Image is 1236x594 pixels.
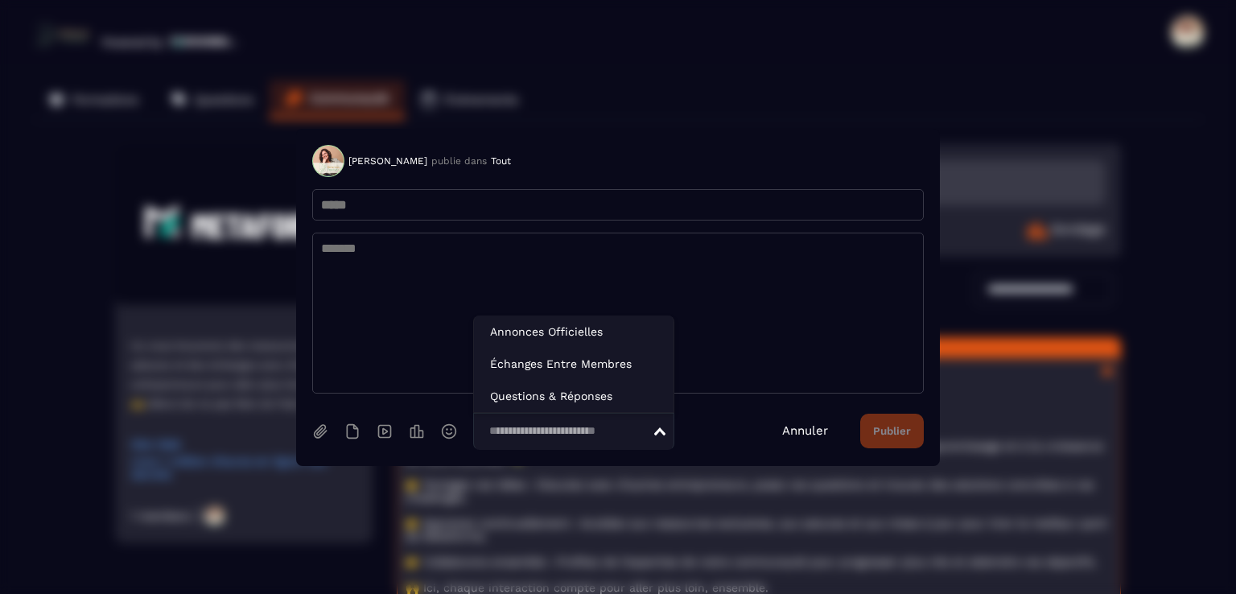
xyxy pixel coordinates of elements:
[474,348,674,380] li: Échanges Entre Membres
[474,380,674,412] li: Questions & Réponses
[431,155,487,167] span: publie dans
[860,414,924,448] button: Publier
[484,423,653,440] input: Search for option
[348,155,427,167] span: [PERSON_NAME]
[473,413,674,450] div: Search for option
[782,423,828,438] a: Annuler
[474,316,674,348] li: Annonces Officielles
[491,155,511,167] span: Tout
